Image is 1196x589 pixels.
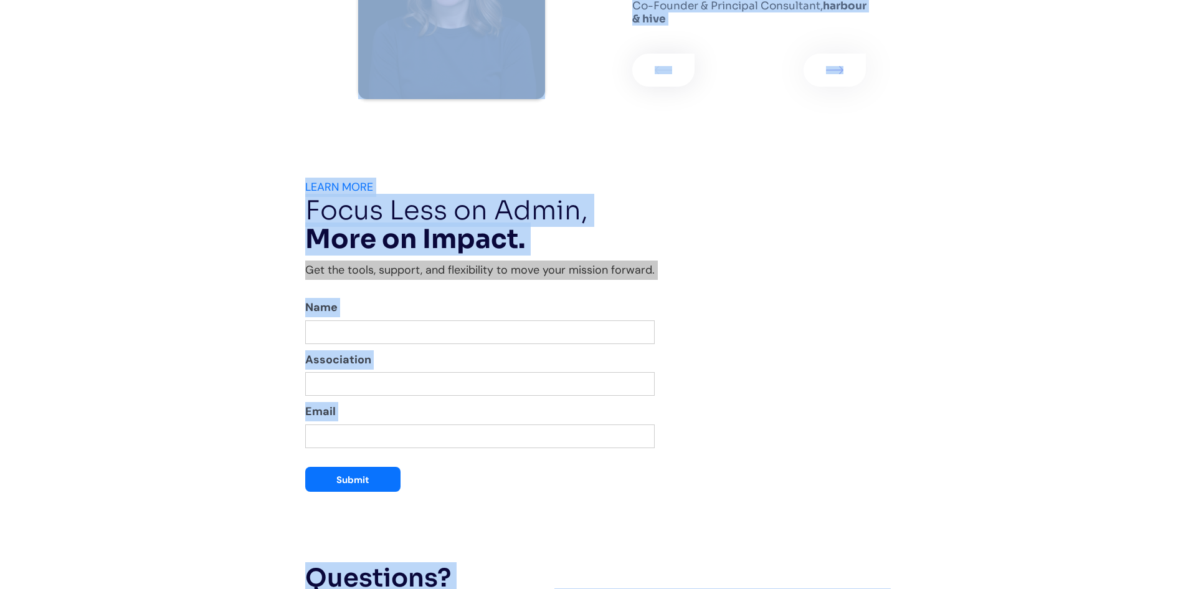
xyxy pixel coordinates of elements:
[305,261,655,280] p: Get the tools, support, and flexibility to move your mission forward.
[305,298,655,492] form: MW Donations Waitlist
[305,350,655,370] label: Association
[305,196,655,254] h2: Focus Less on Admin,
[305,178,655,197] div: LEARN MORE
[305,298,655,317] label: Name
[305,223,525,256] strong: More on Impact.
[305,402,655,421] label: Email
[305,467,401,492] input: Submit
